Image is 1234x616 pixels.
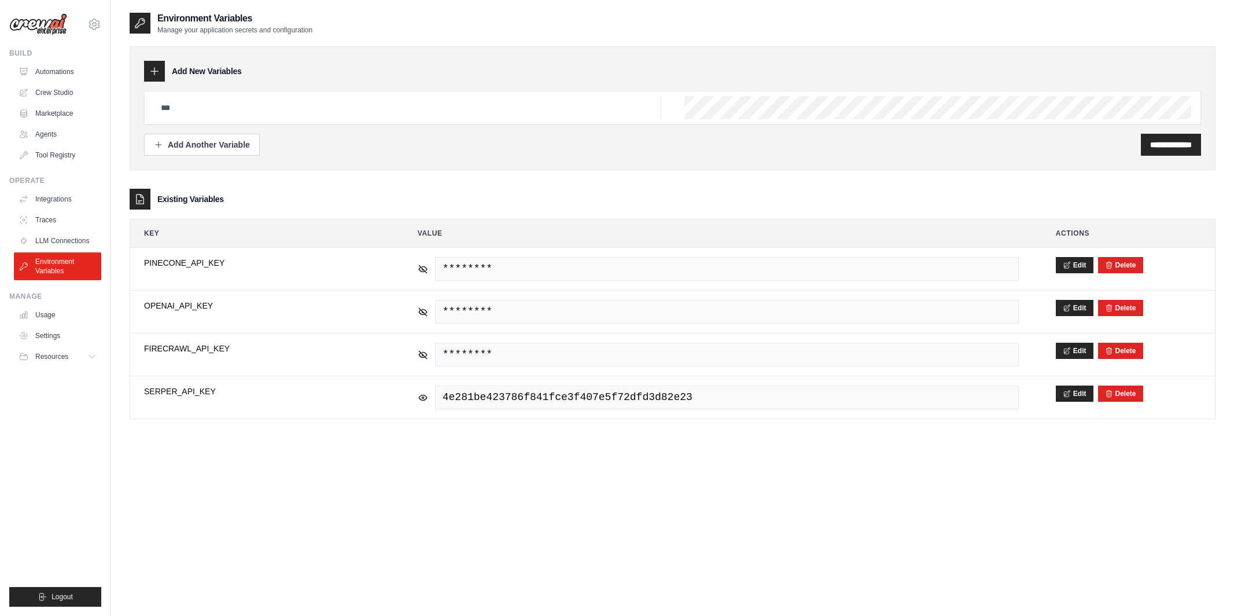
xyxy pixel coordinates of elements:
a: Tool Registry [14,146,101,164]
button: Delete [1105,346,1136,355]
div: Manage [9,292,101,301]
button: Edit [1056,386,1093,402]
h3: Existing Variables [157,193,224,205]
div: Operate [9,176,101,185]
button: Resources [14,347,101,366]
a: LLM Connections [14,232,101,250]
th: Key [130,219,395,247]
button: Edit [1056,343,1093,359]
span: OPENAI_API_KEY [144,300,381,311]
p: Manage your application secrets and configuration [157,25,312,35]
h3: Add New Variables [172,65,242,77]
span: SERPER_API_KEY [144,386,381,397]
span: FIRECRAWL_API_KEY [144,343,381,354]
button: Delete [1105,261,1136,270]
img: Logo [9,13,67,35]
span: PINECONE_API_KEY [144,257,381,269]
a: Marketplace [14,104,101,123]
h2: Environment Variables [157,12,312,25]
button: Delete [1105,303,1136,313]
th: Value [404,219,1033,247]
button: Add Another Variable [144,134,260,156]
a: Agents [14,125,101,144]
button: Edit [1056,300,1093,316]
a: Settings [14,327,101,345]
span: Resources [35,352,68,361]
a: Crew Studio [14,83,101,102]
a: Environment Variables [14,252,101,280]
button: Edit [1056,257,1093,273]
a: Traces [14,211,101,229]
div: Add Another Variable [154,139,250,151]
span: 4e281be423786f841fce3f407e5f72dfd3d82e23 [435,386,1019,409]
a: Integrations [14,190,101,208]
div: Build [9,49,101,58]
a: Automations [14,63,101,81]
span: Logout [51,592,73,602]
th: Actions [1042,219,1215,247]
button: Delete [1105,389,1136,398]
button: Logout [9,587,101,607]
a: Usage [14,306,101,324]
